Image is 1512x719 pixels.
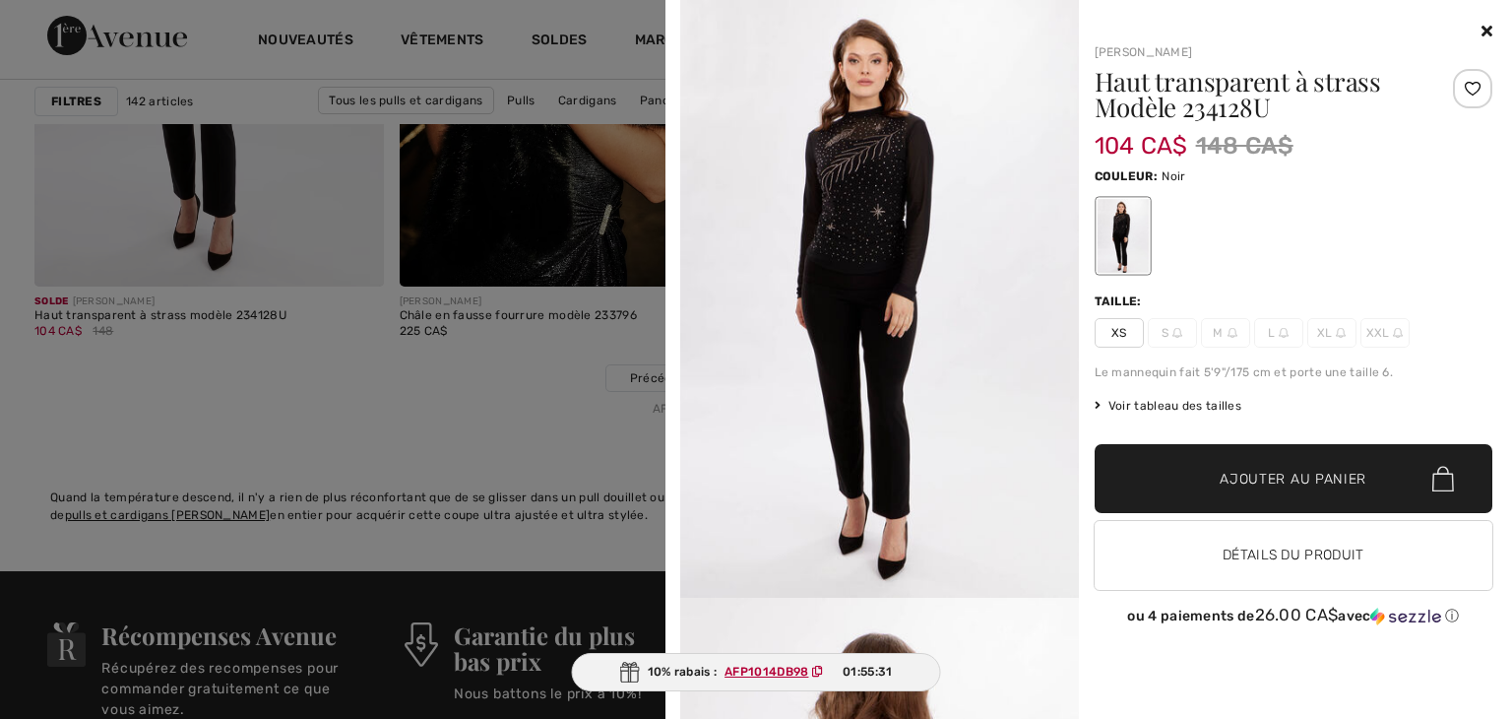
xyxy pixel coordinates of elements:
[1228,328,1237,338] img: ring-m.svg
[1393,328,1403,338] img: ring-m.svg
[1095,397,1242,415] span: Voir tableau des tailles
[1095,363,1493,381] div: Le mannequin fait 5'9"/175 cm et porte une taille 6.
[1162,169,1185,183] span: Noir
[1370,608,1441,625] img: Sezzle
[572,653,941,691] div: 10% rabais :
[843,663,892,681] span: 01:55:31
[1336,328,1346,338] img: ring-m.svg
[1095,69,1426,120] h1: Haut transparent à strass Modèle 234128U
[1360,318,1410,348] span: XXL
[1095,606,1493,632] div: ou 4 paiements de26.00 CA$avecSezzle Cliquez pour en savoir plus sur Sezzle
[1097,199,1148,273] div: Noir
[1095,293,1146,310] div: Taille:
[1148,318,1197,348] span: S
[1201,318,1250,348] span: M
[1254,318,1303,348] span: L
[1095,169,1158,183] span: Couleur:
[1279,328,1289,338] img: ring-m.svg
[1255,605,1339,624] span: 26.00 CA$
[1095,521,1493,590] button: Détails du produit
[1172,328,1182,338] img: ring-m.svg
[1095,606,1493,625] div: ou 4 paiements de avec
[1432,466,1454,491] img: Bag.svg
[1307,318,1356,348] span: XL
[620,662,640,683] img: Gift.svg
[724,665,808,679] ins: AFP1014DB98
[1095,444,1493,513] button: Ajouter au panier
[1220,469,1366,490] span: Ajouter au panier
[1196,128,1293,163] span: 148 CA$
[1095,45,1193,59] a: [PERSON_NAME]
[43,14,83,32] span: Aide
[1095,318,1144,348] span: XS
[1095,112,1188,160] span: 104 CA$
